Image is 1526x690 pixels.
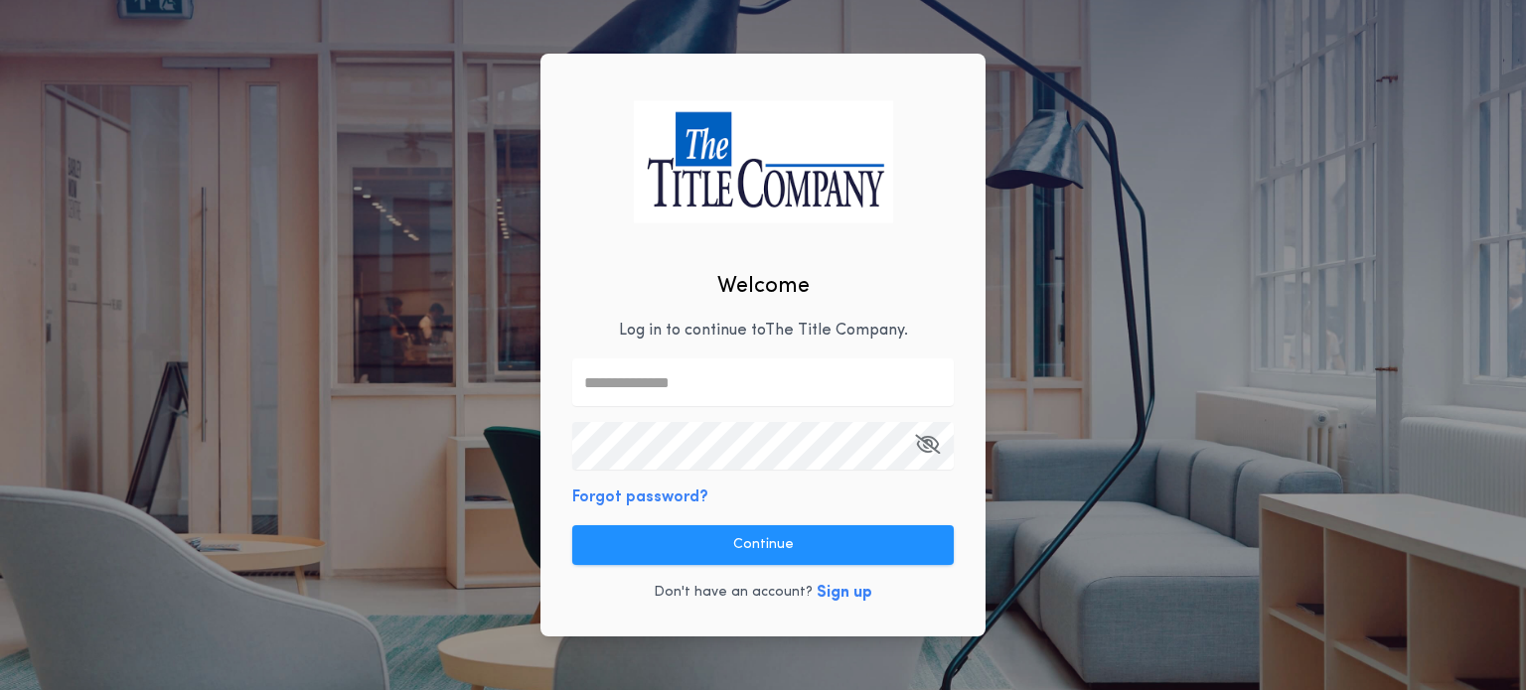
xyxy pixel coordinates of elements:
button: Sign up [817,581,872,605]
p: Don't have an account? [654,583,813,603]
p: Log in to continue to The Title Company . [619,319,908,343]
img: logo [633,100,893,222]
h2: Welcome [717,270,810,303]
button: Forgot password? [572,485,708,509]
button: Continue [572,525,954,565]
